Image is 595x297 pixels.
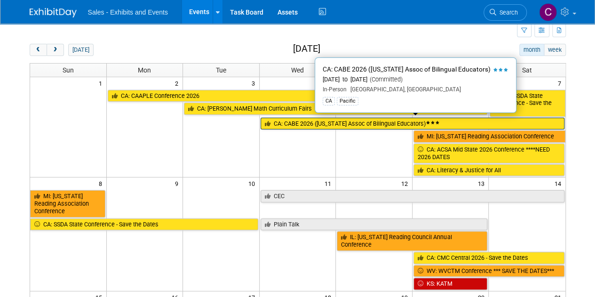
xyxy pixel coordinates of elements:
span: (Committed) [367,76,403,83]
a: CA: Literacy & Justice for All [413,164,564,177]
span: 12 [400,177,412,189]
img: ExhibitDay [30,8,77,17]
span: Mon [138,66,151,74]
div: CA [323,97,335,105]
button: prev [30,44,47,56]
span: 3 [251,77,259,89]
span: 2 [174,77,182,89]
span: 13 [476,177,488,189]
a: CA: ACSA Mid State 2026 Conference ****NEED 2026 DATES [413,144,564,163]
span: [GEOGRAPHIC_DATA], [GEOGRAPHIC_DATA] [347,86,461,93]
div: [DATE] to [DATE] [323,76,508,84]
a: KS: KATM [413,278,488,290]
a: CA: CMC Central 2026 - Save the Dates [413,252,564,264]
span: Sales - Exhibits and Events [88,8,168,16]
a: WV: WVCTM Conference *** SAVE THE DATES*** [413,265,564,277]
span: 8 [98,177,106,189]
span: Sun [63,66,74,74]
img: Christine Lurz [539,3,557,21]
span: Search [496,9,518,16]
span: 9 [174,177,182,189]
span: 7 [557,77,565,89]
span: 10 [247,177,259,189]
span: 11 [324,177,335,189]
a: CA: [PERSON_NAME] Math Curriculum Fairs [184,103,487,115]
span: CA: CABE 2026 ([US_STATE] Assoc of Bilingual Educators) [323,65,491,73]
a: Search [484,4,527,21]
span: Sat [522,66,532,74]
span: Wed [291,66,304,74]
span: In-Person [323,86,347,93]
a: MI: [US_STATE] Reading Association Conference [413,130,565,143]
button: [DATE] [68,44,93,56]
a: Plain Talk [261,218,488,231]
span: 1 [98,77,106,89]
a: CA: CABE 2026 ([US_STATE] Assoc of Bilingual Educators) [261,118,564,130]
button: next [47,44,64,56]
a: CA: SSDA State Conference - Save the Dates [30,218,258,231]
span: 14 [554,177,565,189]
button: month [519,44,544,56]
div: Pacific [337,97,358,105]
a: MI: [US_STATE] Reading Association Conference [30,190,105,217]
span: Tue [216,66,226,74]
a: CA: SSDA State Conference - Save the Dates [490,90,565,117]
a: IL: [US_STATE] Reading Council Annual Conference [337,231,487,250]
a: CA: CAAPLE Conference 2026 [108,90,335,102]
h2: [DATE] [293,44,320,54]
button: week [544,44,565,56]
a: CEC [261,190,564,202]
